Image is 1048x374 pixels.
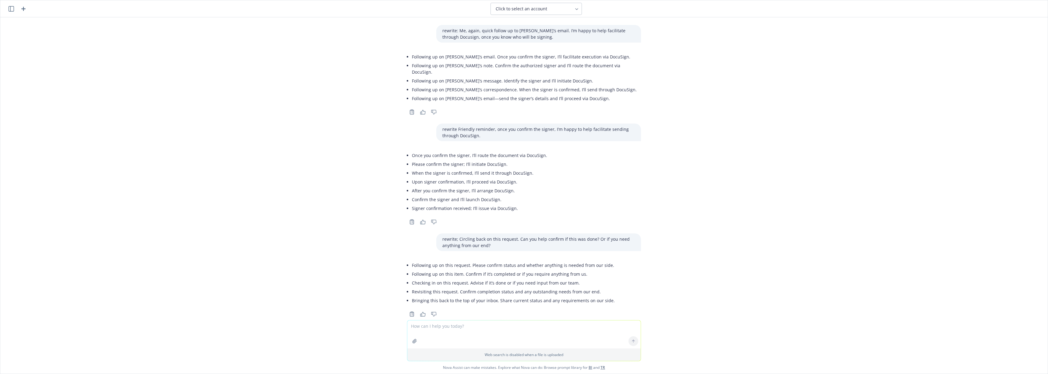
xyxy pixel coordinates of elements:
li: Following up on [PERSON_NAME]’s correspondence. When the signer is confirmed, I’ll send through D... [412,85,641,94]
button: Thumbs down [429,218,439,226]
li: Once you confirm the signer, I’ll route the document via DocuSign. [412,151,547,160]
span: Nova Assist can make mistakes. Explore what Nova can do: Browse prompt library for and [3,361,1045,374]
li: When the signer is confirmed, I’ll send it through DocuSign. [412,169,547,177]
li: Signer confirmation received; I’ll issue via DocuSign. [412,204,547,213]
button: Click to select an account [490,3,582,15]
li: Following up on [PERSON_NAME]’s email—send the signer’s details and I’ll proceed via DocuSign. [412,94,641,103]
p: rewrite: Me, again, quick follow up to [PERSON_NAME]’s email. I’m happy to help facilitate throug... [442,27,635,40]
li: Please confirm the signer; I’ll initiate DocuSign. [412,160,547,169]
p: rewrite Friendly reminder, once you confirm the signer, I’m happy to help facilitate sending thro... [442,126,635,139]
li: Confirm the signer and I’ll launch DocuSign. [412,195,547,204]
li: Bringing this back to the top of your inbox. Share current status and any requirements on our side. [412,296,615,305]
li: Checking in on this request. Advise if it’s done or if you need input from our team. [412,278,615,287]
a: TR [600,365,605,370]
svg: Copy to clipboard [409,311,415,317]
p: rewrite; Circling back on this request. Can you help confirm if this was done? Or if you need any... [442,236,635,249]
span: Click to select an account [496,6,547,12]
button: Thumbs down [429,108,439,116]
li: Following up on [PERSON_NAME]’s message. Identify the signer and I’ll initiate DocuSign. [412,76,641,85]
li: After you confirm the signer, I’ll arrange DocuSign. [412,186,547,195]
svg: Copy to clipboard [409,109,415,115]
li: Upon signer confirmation, I’ll proceed via DocuSign. [412,177,547,186]
svg: Copy to clipboard [409,219,415,225]
li: Following up on this item. Confirm if it’s completed or if you require anything from us. [412,270,615,278]
li: Following up on [PERSON_NAME]’s email. Once you confirm the signer, I’ll facilitate execution via... [412,52,641,61]
a: BI [589,365,592,370]
li: Following up on this request. Please confirm status and whether anything is needed from our side. [412,261,615,270]
li: Following up on [PERSON_NAME]’s note. Confirm the authorized signer and I’ll route the document v... [412,61,641,76]
button: Thumbs down [429,310,439,318]
p: Web search is disabled when a file is uploaded [411,352,637,357]
li: Revisiting this request. Confirm completion status and any outstanding needs from our end. [412,287,615,296]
